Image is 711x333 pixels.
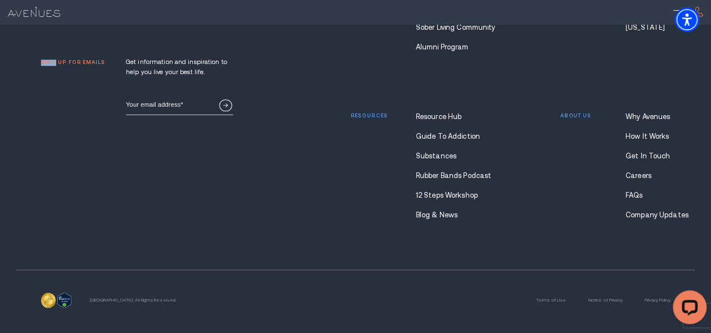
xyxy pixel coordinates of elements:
[626,24,671,31] a: [US_STATE]
[664,286,711,333] iframe: LiveChat chat widget
[626,152,671,160] a: Get In Touch
[41,293,56,308] img: clock
[674,7,699,32] div: Accessibility Menu
[57,295,71,303] a: Verify Approval for www.avenuesrecovery.com - open in a new tab
[560,113,591,119] p: About us
[626,191,671,199] a: FAQs
[588,298,622,303] a: Notice of Privacy
[416,133,495,140] a: Guide To Addiction
[626,172,671,180] a: Careers
[90,298,176,303] p: [GEOGRAPHIC_DATA]. All Rights Reserved.
[416,211,495,219] a: Blog & News
[416,191,495,199] a: 12 Steps Workshop
[416,43,495,51] a: Alumni Program
[536,298,567,303] a: Terms of Use
[416,113,495,121] a: Resource Hub
[57,293,71,308] img: Verify Approval for www.avenuesrecovery.com
[416,152,495,160] a: Substances
[626,211,671,219] a: Company Updates
[126,95,233,115] input: Email
[41,60,105,66] p: Sign up for emails
[126,57,233,77] p: Get information and inspiration to help you live your best life.
[626,133,671,140] a: How It Works
[626,113,671,121] a: Why Avenues
[219,99,232,111] button: Sign Up Now
[645,298,671,303] a: Privacy Policy
[416,172,495,180] a: Rubber Bands Podcast
[350,113,387,119] p: Resources
[416,24,495,31] a: Sober Living Community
